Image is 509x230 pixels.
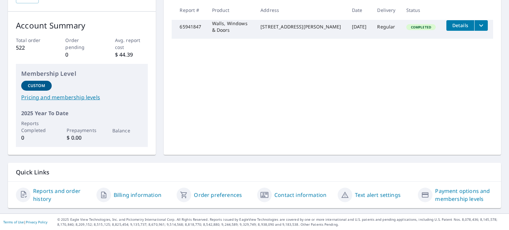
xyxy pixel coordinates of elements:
p: 2025 Year To Date [21,109,142,117]
a: Order preferences [194,191,242,199]
a: Billing information [114,191,161,199]
a: Pricing and membership levels [21,93,142,101]
button: detailsBtn-65941847 [446,20,474,31]
button: filesDropdownBtn-65941847 [474,20,488,31]
p: Custom [28,83,45,89]
p: © 2025 Eagle View Technologies, Inc. and Pictometry International Corp. All Rights Reserved. Repo... [57,217,506,227]
p: Prepayments [67,127,97,134]
p: Avg. report cost [115,37,148,51]
p: $ 44.39 [115,51,148,59]
p: Quick Links [16,168,493,176]
td: 65941847 [172,15,206,39]
a: Contact information [274,191,326,199]
td: [DATE] [347,15,372,39]
a: Reports and order history [33,187,91,203]
a: Payment options and membership levels [435,187,493,203]
span: Completed [407,25,435,29]
p: 0 [21,134,52,142]
td: Regular [372,15,401,39]
p: Order pending [65,37,98,51]
div: [STREET_ADDRESS][PERSON_NAME] [260,23,341,30]
span: Details [450,22,470,28]
a: Text alert settings [355,191,401,199]
p: Account Summary [16,20,148,31]
td: Walls, Windows & Doors [207,15,255,39]
p: $ 0.00 [67,134,97,142]
p: Reports Completed [21,120,52,134]
p: | [3,220,47,224]
p: Total order [16,37,49,44]
a: Terms of Use [3,220,24,224]
p: Balance [112,127,143,134]
p: 522 [16,44,49,52]
p: Membership Level [21,69,142,78]
a: Privacy Policy [26,220,47,224]
p: 0 [65,51,98,59]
